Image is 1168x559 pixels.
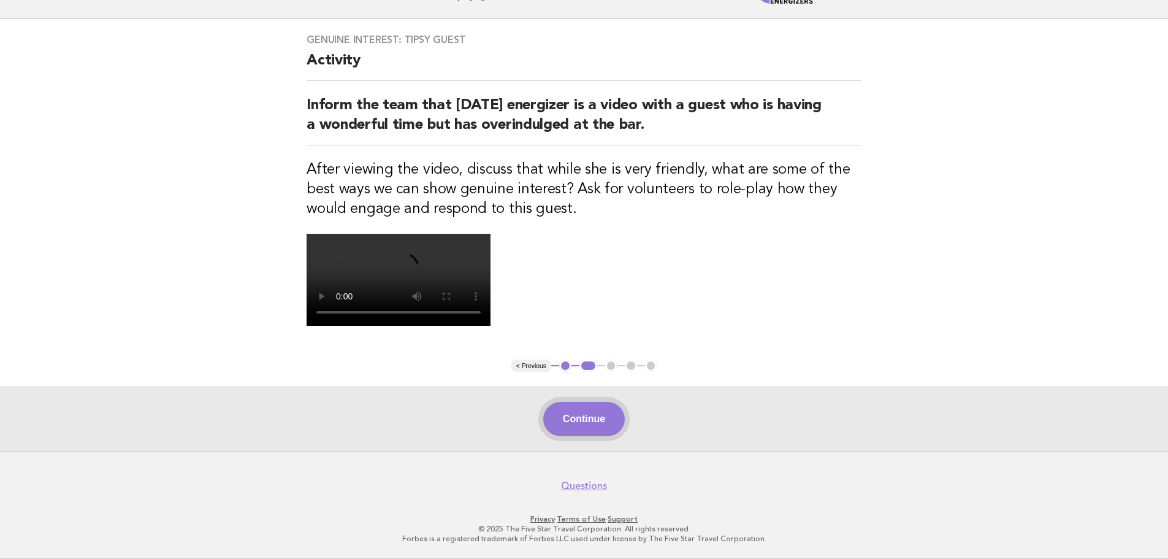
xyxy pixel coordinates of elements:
button: 1 [559,360,571,372]
p: · · [209,514,960,524]
a: Privacy [530,515,555,523]
p: Forbes is a registered trademark of Forbes LLC used under license by The Five Star Travel Corpora... [209,534,960,544]
button: < Previous [511,360,551,372]
a: Terms of Use [557,515,606,523]
button: 2 [579,360,597,372]
h2: Activity [307,51,861,81]
button: Continue [543,402,625,436]
h3: Genuine interest: Tipsy guest [307,34,861,46]
p: © 2025 The Five Star Travel Corporation. All rights reserved. [209,524,960,534]
h3: After viewing the video, discuss that while she is very friendly, what are some of the best ways ... [307,160,861,219]
a: Questions [561,480,607,492]
a: Support [608,515,638,523]
h2: Inform the team that [DATE] energizer is a video with a guest who is having a wonderful time but ... [307,96,861,145]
